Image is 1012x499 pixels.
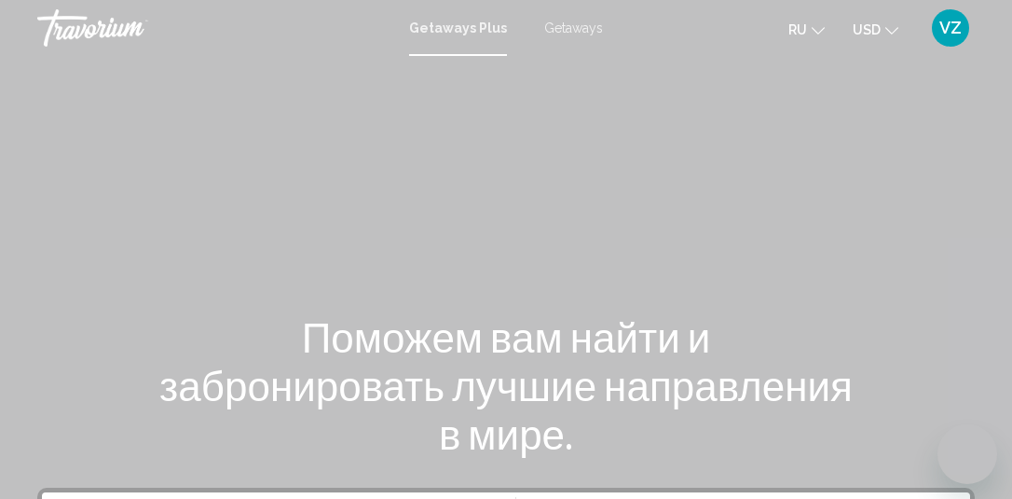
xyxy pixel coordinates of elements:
[853,16,898,43] button: Change currency
[788,16,825,43] button: Change language
[853,22,881,37] span: USD
[937,424,997,484] iframe: Button to launch messaging window
[157,312,855,458] h1: Поможем вам найти и забронировать лучшие направления в мире.
[544,21,603,35] a: Getaways
[37,9,390,47] a: Travorium
[939,19,962,37] span: VZ
[788,22,807,37] span: ru
[926,8,975,48] button: User Menu
[409,21,507,35] a: Getaways Plus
